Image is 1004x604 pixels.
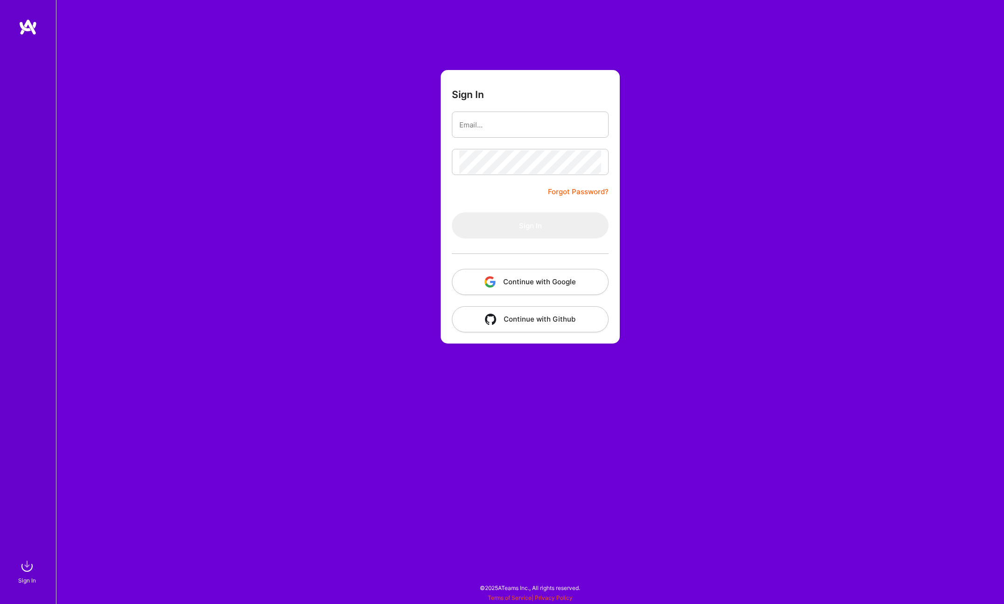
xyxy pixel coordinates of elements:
[19,19,37,35] img: logo
[452,89,484,100] h3: Sign In
[18,576,36,585] div: Sign In
[488,594,532,601] a: Terms of Service
[535,594,573,601] a: Privacy Policy
[485,276,496,288] img: icon
[485,314,496,325] img: icon
[548,186,609,197] a: Forgot Password?
[452,306,609,332] button: Continue with Github
[18,557,36,576] img: sign in
[488,594,573,601] span: |
[452,269,609,295] button: Continue with Google
[459,113,601,137] input: Email...
[452,212,609,239] button: Sign In
[20,557,36,585] a: sign inSign In
[56,576,1004,599] div: © 2025 ATeams Inc., All rights reserved.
